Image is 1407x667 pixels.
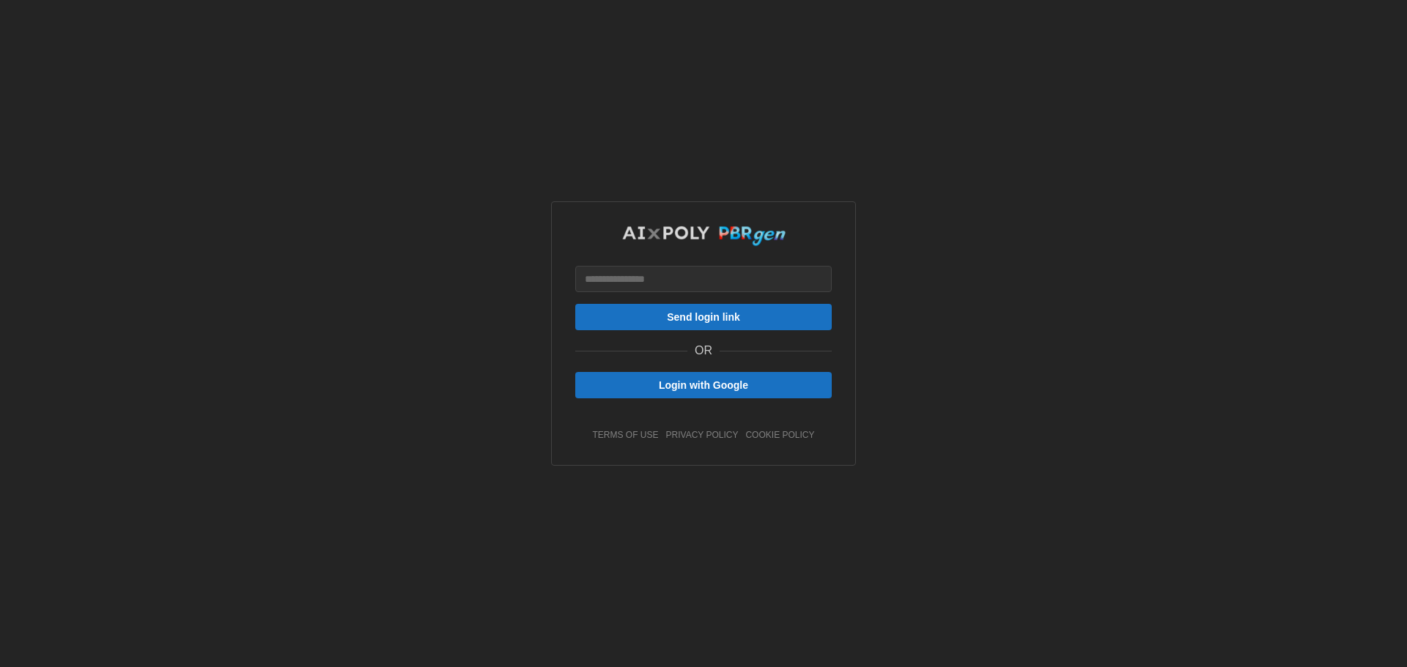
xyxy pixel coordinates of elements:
button: Send login link [575,304,832,330]
a: privacy policy [666,429,739,441]
a: terms of use [593,429,659,441]
button: Login with Google [575,372,832,398]
span: Login with Google [659,373,748,398]
span: Send login link [667,305,740,329]
a: cookie policy [745,429,814,441]
img: AIxPoly PBRgen [621,226,786,247]
p: OR [695,342,712,360]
